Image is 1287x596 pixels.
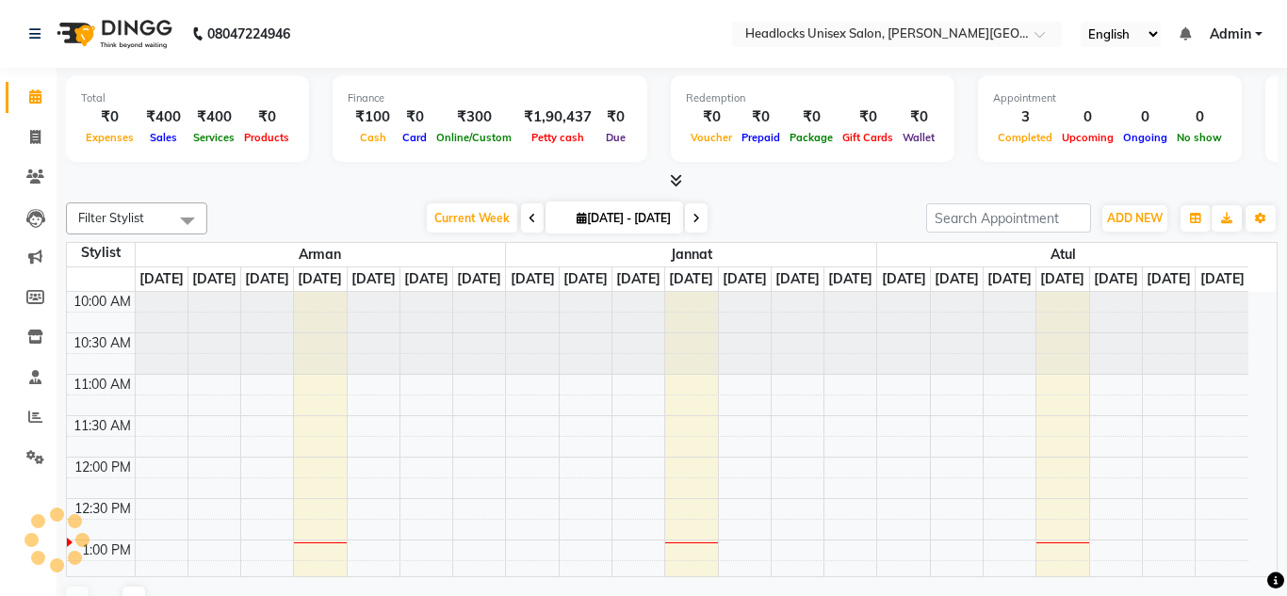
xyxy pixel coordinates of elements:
[931,267,983,291] a: September 2, 2025
[71,499,135,519] div: 12:30 PM
[516,106,599,128] div: ₹1,90,437
[612,267,664,291] a: September 3, 2025
[686,90,939,106] div: Redemption
[355,131,391,144] span: Cash
[78,540,135,560] div: 1:00 PM
[138,106,188,128] div: ₹400
[1118,131,1172,144] span: Ongoing
[432,131,516,144] span: Online/Custom
[838,131,898,144] span: Gift Cards
[926,203,1091,233] input: Search Appointment
[398,106,432,128] div: ₹0
[599,106,632,128] div: ₹0
[877,243,1248,266] span: Atul
[207,8,290,60] b: 08047224946
[1143,267,1195,291] a: September 6, 2025
[348,267,399,291] a: September 5, 2025
[737,106,785,128] div: ₹0
[427,203,517,233] span: Current Week
[1036,267,1088,291] a: September 4, 2025
[686,106,737,128] div: ₹0
[1057,106,1118,128] div: 0
[71,458,135,477] div: 12:00 PM
[81,90,294,106] div: Total
[1090,267,1142,291] a: September 5, 2025
[348,106,398,128] div: ₹100
[81,106,138,128] div: ₹0
[560,267,611,291] a: September 2, 2025
[772,267,823,291] a: September 6, 2025
[432,106,516,128] div: ₹300
[878,267,930,291] a: September 1, 2025
[453,267,505,291] a: September 7, 2025
[78,210,144,225] span: Filter Stylist
[398,131,432,144] span: Card
[1172,106,1227,128] div: 0
[188,267,240,291] a: September 2, 2025
[993,90,1227,106] div: Appointment
[737,131,785,144] span: Prepaid
[1102,205,1167,232] button: ADD NEW
[1057,131,1118,144] span: Upcoming
[507,267,559,291] a: September 1, 2025
[241,267,293,291] a: September 3, 2025
[400,267,452,291] a: September 6, 2025
[898,131,939,144] span: Wallet
[1210,24,1251,44] span: Admin
[48,8,177,60] img: logo
[188,131,239,144] span: Services
[838,106,898,128] div: ₹0
[70,292,135,312] div: 10:00 AM
[348,90,632,106] div: Finance
[665,267,717,291] a: September 4, 2025
[1107,211,1163,225] span: ADD NEW
[1172,131,1227,144] span: No show
[824,267,876,291] a: September 7, 2025
[506,243,876,266] span: Jannat
[601,131,630,144] span: Due
[898,106,939,128] div: ₹0
[136,243,506,266] span: Arman
[188,106,239,128] div: ₹400
[993,106,1057,128] div: 3
[294,267,346,291] a: September 4, 2025
[1197,267,1248,291] a: September 7, 2025
[719,267,771,291] a: September 5, 2025
[993,131,1057,144] span: Completed
[572,211,676,225] span: [DATE] - [DATE]
[239,106,294,128] div: ₹0
[70,333,135,353] div: 10:30 AM
[686,131,737,144] span: Voucher
[785,106,838,128] div: ₹0
[984,267,1035,291] a: September 3, 2025
[81,131,138,144] span: Expenses
[145,131,182,144] span: Sales
[70,416,135,436] div: 11:30 AM
[70,375,135,395] div: 11:00 AM
[785,131,838,144] span: Package
[67,243,135,263] div: Stylist
[136,267,187,291] a: September 1, 2025
[1118,106,1172,128] div: 0
[527,131,589,144] span: Petty cash
[239,131,294,144] span: Products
